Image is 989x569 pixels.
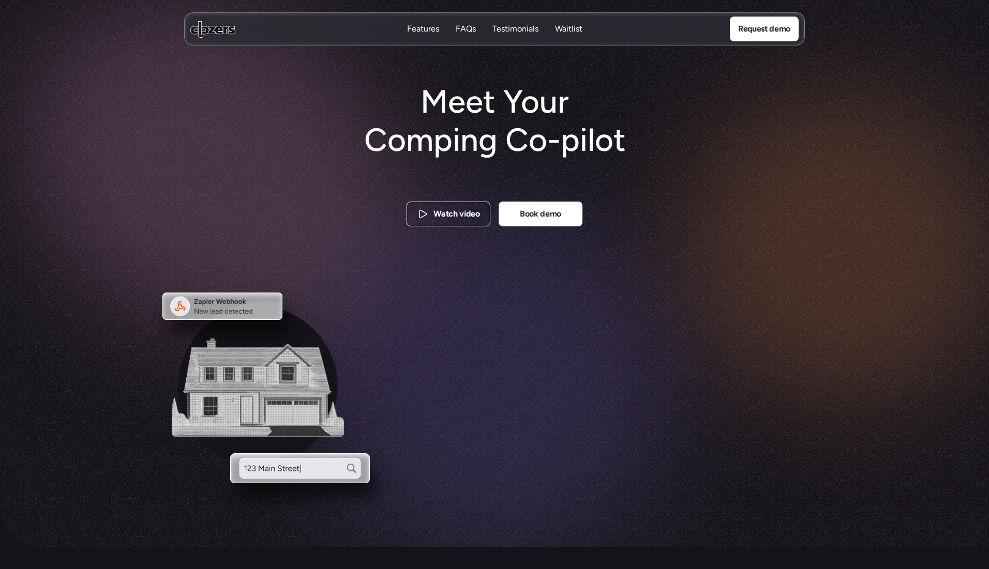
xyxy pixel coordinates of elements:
p: Features [407,23,439,35]
span: e [418,169,428,194]
span: . [659,169,662,194]
p: Waitlist [555,35,582,46]
p: FAQs [456,35,476,46]
span: h [355,165,365,191]
p: FAQs [456,23,476,35]
span: s [642,169,650,194]
span: i [488,169,491,194]
a: FeaturesFeatures [407,23,439,35]
span: s [429,169,437,194]
p: Watch video [433,207,479,221]
span: u [523,169,533,194]
p: Request demo [738,22,790,36]
span: s [651,169,659,194]
span: a [548,169,557,194]
span: a [365,167,373,192]
span: p [477,169,488,194]
span: c [442,169,451,194]
span: I [339,164,343,189]
span: o [451,169,461,194]
a: FAQsFAQs [456,23,476,35]
span: n [557,169,566,194]
span: A [326,164,338,189]
span: o [605,169,615,194]
p: Waitlist [555,23,582,35]
span: f [517,169,523,194]
p: Testimonials [492,35,538,46]
span: t [348,164,355,190]
span: t [374,169,381,194]
a: WaitlistWaitlist [555,23,582,35]
a: Request demo [730,17,799,41]
span: r [616,169,621,194]
span: e [582,169,592,194]
p: Book demo [520,207,561,221]
span: f [592,169,598,194]
span: l [628,169,632,194]
span: n [533,169,543,194]
span: m [461,169,477,194]
p: Features [407,35,439,46]
span: n [492,169,502,194]
span: d [567,169,577,194]
span: t [621,169,628,194]
span: k [410,169,418,194]
span: e [632,169,642,194]
a: Book demo [499,202,582,226]
span: f [598,169,605,194]
h1: Meet Your Comping Co-pilot [354,83,635,160]
span: m [385,169,401,194]
a: TestimonialsTestimonials [492,23,538,35]
span: g [502,169,512,194]
span: a [401,169,410,194]
p: Testimonials [492,23,538,35]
